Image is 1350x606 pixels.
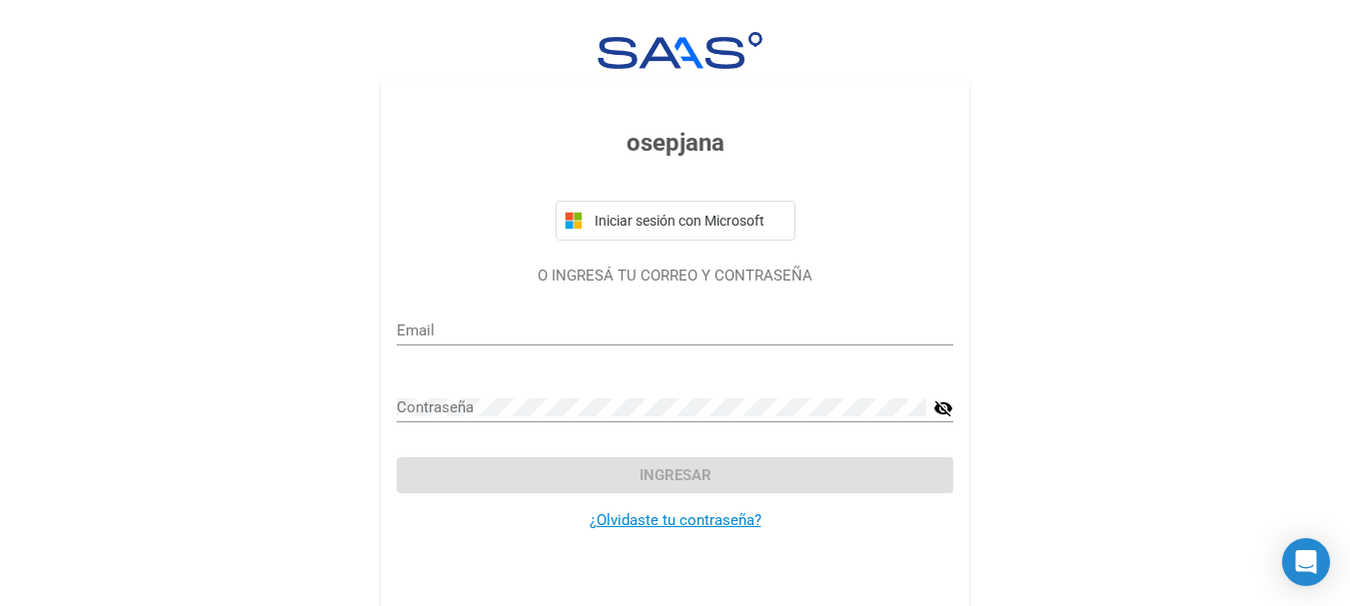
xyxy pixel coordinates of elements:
[591,213,786,229] span: Iniciar sesión con Microsoft
[397,457,953,493] button: Ingresar
[556,201,795,241] button: Iniciar sesión con Microsoft
[397,265,953,288] p: O INGRESÁ TU CORREO Y CONTRASEÑA
[590,511,761,529] a: ¿Olvidaste tu contraseña?
[397,125,953,161] h3: osepjana
[933,396,953,420] mat-icon: visibility_off
[640,466,711,484] span: Ingresar
[1282,538,1330,586] div: Open Intercom Messenger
